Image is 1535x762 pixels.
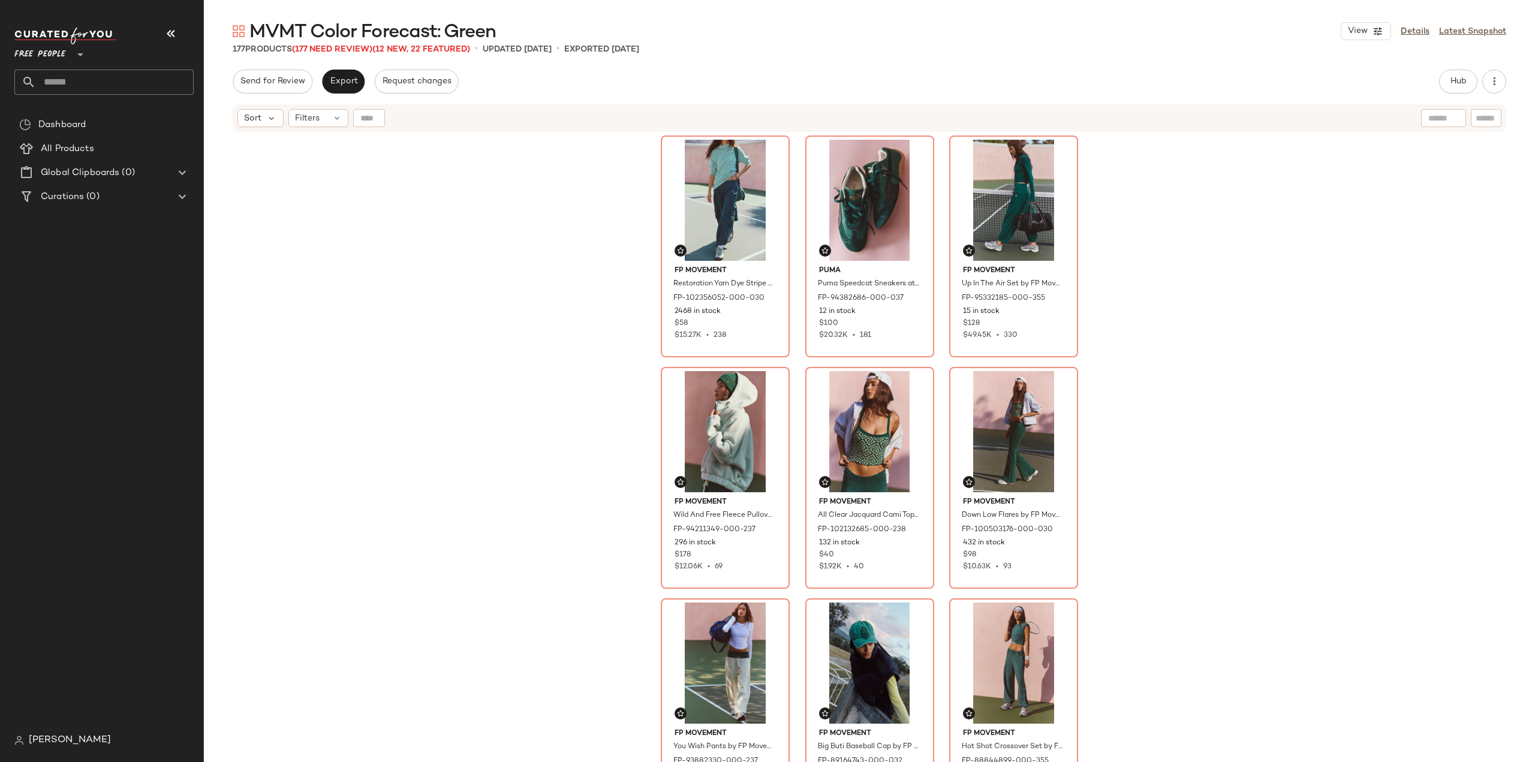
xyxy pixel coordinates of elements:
img: 94211349_237_c [665,371,785,492]
span: • [475,42,478,56]
span: FP-94211349-000-237 [673,525,756,535]
img: svg%3e [821,710,829,717]
div: Products [233,43,470,56]
span: • [702,332,714,339]
span: Puma [819,266,920,276]
span: FP-100503176-000-030 [962,525,1053,535]
span: • [703,563,715,571]
span: Puma Speedcat Sneakers at Free People in [GEOGRAPHIC_DATA], Size: US 6.5 [818,279,919,290]
span: Dashboard [38,118,86,132]
span: Curations [41,190,84,204]
span: Down Low Flares by FP Movement at Free People in [GEOGRAPHIC_DATA], Size: XL [962,510,1063,521]
button: Send for Review [233,70,312,94]
span: 177 [233,45,245,54]
span: FP-95332185-000-355 [962,293,1045,304]
img: 100503176_030_0 [953,371,1074,492]
span: $1.92K [819,563,842,571]
span: Free People [14,41,66,62]
span: (12 New, 22 Featured) [372,45,470,54]
button: Export [322,70,365,94]
img: svg%3e [677,478,684,486]
span: Hub [1450,77,1467,86]
span: Hot Shot Crossover Set by FP Movement at Free People in Green, Size: XS [962,742,1063,752]
span: Request changes [382,77,452,86]
span: All Clear Jacquard Cami Top by FP Movement at Free People in Green, Size: M/L [818,510,919,521]
span: $178 [675,550,691,561]
img: 94382686_037_0 [809,140,930,261]
span: • [556,42,559,56]
span: FP-102132685-000-238 [818,525,906,535]
span: FP Movement [963,497,1064,508]
span: 40 [854,563,864,571]
span: 330 [1004,332,1018,339]
span: 296 in stock [675,538,716,549]
span: $40 [819,550,834,561]
span: Wild And Free Fleece Pullover Jacket by FP Movement at Free People in Green, Size: S [673,510,775,521]
button: Hub [1439,70,1477,94]
span: FP Movement [819,497,920,508]
span: $12.06K [675,563,703,571]
img: svg%3e [14,736,24,745]
span: $100 [819,318,838,329]
a: Latest Snapshot [1439,25,1506,38]
span: FP Movement [675,497,776,508]
span: 132 in stock [819,538,860,549]
span: • [848,332,860,339]
img: svg%3e [19,119,31,131]
p: updated [DATE] [483,43,552,56]
img: 93882330_237_a [665,603,785,724]
span: FP-94382686-000-037 [818,293,904,304]
span: 2468 in stock [675,306,721,317]
span: FP Movement [675,728,776,739]
span: Big Buti Baseball Cap by FP Movement at Free People in [GEOGRAPHIC_DATA] [818,742,919,752]
span: Send for Review [240,77,305,86]
span: $20.32K [819,332,848,339]
span: 181 [860,332,871,339]
img: 102356052_030_0 [665,140,785,261]
span: • [842,563,854,571]
span: All Products [41,142,94,156]
img: svg%3e [821,247,829,254]
span: You Wish Pants by FP Movement at Free People in [GEOGRAPHIC_DATA], Size: M [673,742,775,752]
span: View [1347,26,1368,36]
span: MVMT Color Forecast: Green [249,20,496,44]
span: Filters [295,112,320,125]
img: svg%3e [965,478,973,486]
span: [PERSON_NAME] [29,733,111,748]
img: svg%3e [965,247,973,254]
span: $128 [963,318,980,329]
span: $58 [675,318,688,329]
img: 102132685_238_b [809,371,930,492]
img: 89164743_032_a [809,603,930,724]
span: Up In The Air Set by FP Movement at Free People in [GEOGRAPHIC_DATA], Size: L [962,279,1063,290]
a: Details [1401,25,1429,38]
span: 15 in stock [963,306,1000,317]
span: Export [329,77,357,86]
span: Restoration Yarn Dye Stripe Layer Top by FP Movement at Free People in Green, Size: L [673,279,775,290]
span: • [991,563,1003,571]
span: (177 Need Review) [292,45,372,54]
span: 69 [715,563,723,571]
button: View [1341,22,1391,40]
span: $98 [963,550,976,561]
span: FP Movement [963,266,1064,276]
span: 12 in stock [819,306,856,317]
img: svg%3e [677,247,684,254]
span: FP Movement [963,728,1064,739]
button: Request changes [375,70,459,94]
span: $49.45K [963,332,992,339]
img: svg%3e [965,710,973,717]
span: 432 in stock [963,538,1005,549]
span: • [992,332,1004,339]
span: 93 [1003,563,1012,571]
img: svg%3e [233,25,245,37]
span: (0) [84,190,99,204]
span: FP Movement [819,728,920,739]
span: (0) [119,166,134,180]
span: FP-102356052-000-030 [673,293,765,304]
span: 238 [714,332,726,339]
img: cfy_white_logo.C9jOOHJF.svg [14,28,116,44]
span: $10.63K [963,563,991,571]
img: svg%3e [677,710,684,717]
img: 95332185_355_c [953,140,1074,261]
